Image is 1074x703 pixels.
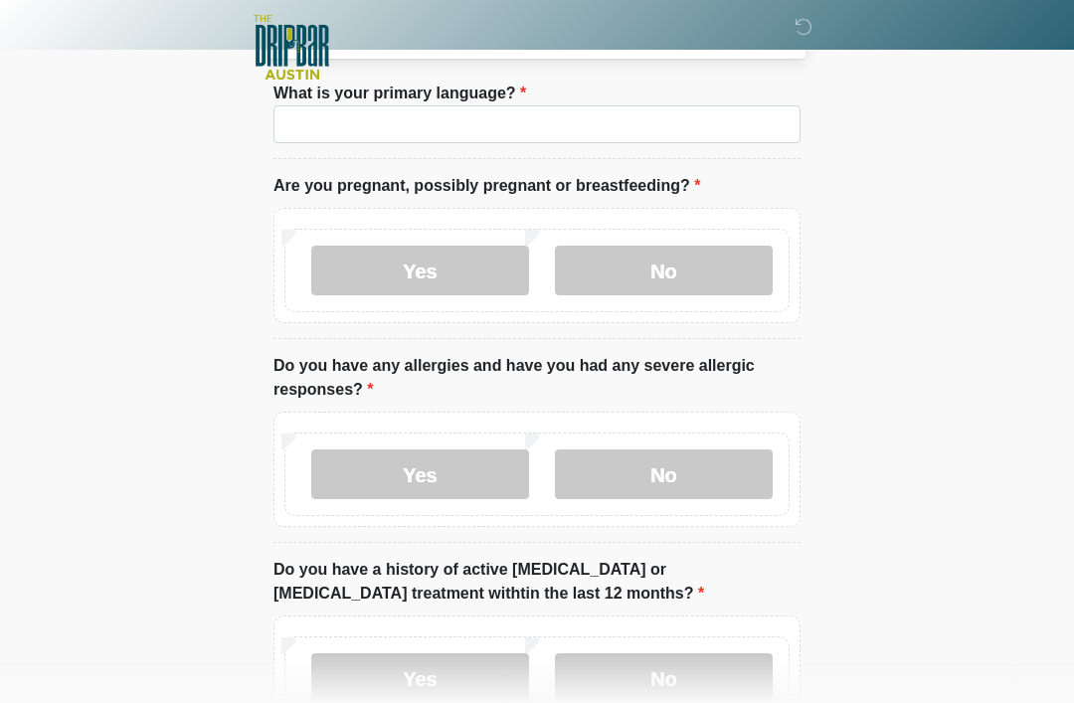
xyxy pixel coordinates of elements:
[254,15,329,80] img: The DRIPBaR - Austin The Domain Logo
[273,354,801,402] label: Do you have any allergies and have you had any severe allergic responses?
[273,174,700,198] label: Are you pregnant, possibly pregnant or breastfeeding?
[311,449,529,499] label: Yes
[311,653,529,703] label: Yes
[555,449,773,499] label: No
[555,653,773,703] label: No
[555,246,773,295] label: No
[273,558,801,606] label: Do you have a history of active [MEDICAL_DATA] or [MEDICAL_DATA] treatment withtin the last 12 mo...
[311,246,529,295] label: Yes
